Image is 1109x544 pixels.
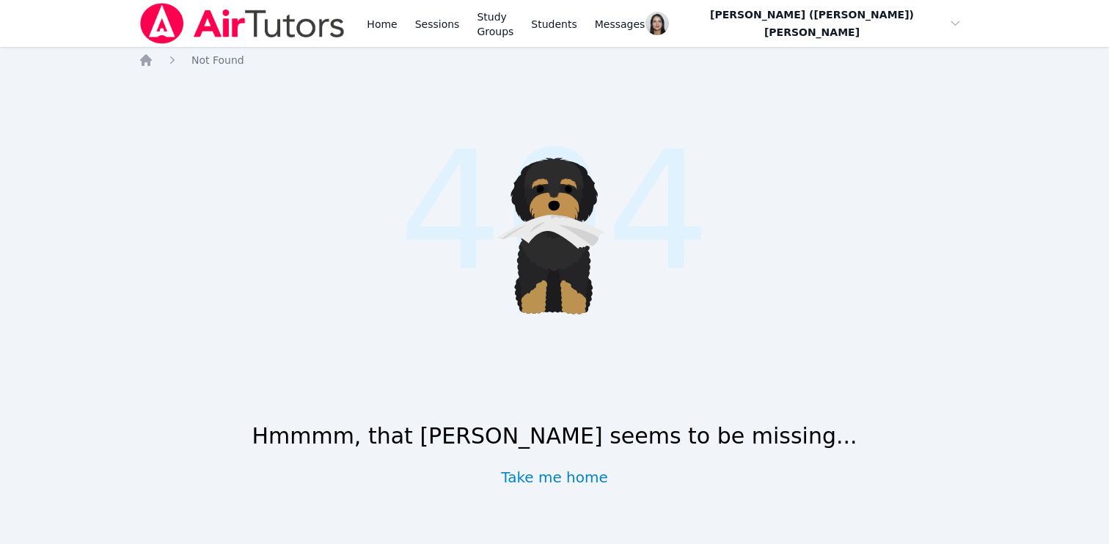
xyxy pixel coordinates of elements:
nav: Breadcrumb [139,53,970,67]
h1: Hmmmm, that [PERSON_NAME] seems to be missing... [252,423,857,449]
span: 404 [399,89,711,334]
a: Take me home [501,467,608,488]
span: Messages [595,17,645,32]
span: Not Found [191,54,244,66]
a: Not Found [191,53,244,67]
img: Air Tutors [139,3,346,44]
